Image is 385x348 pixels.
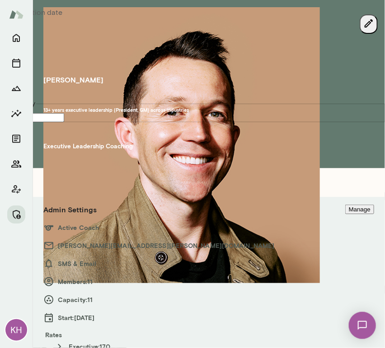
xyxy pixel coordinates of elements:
[43,330,374,339] h6: Rates
[7,206,25,224] button: Manage
[43,258,374,269] h6: SMS & Email
[43,135,378,151] h5: Executive Leadership Coaching
[7,54,25,72] button: Sessions
[9,6,23,23] img: Mento
[43,7,320,283] img: David Mitchell
[43,240,374,251] h6: [PERSON_NAME][EMAIL_ADDRESS][PERSON_NAME][DOMAIN_NAME]
[7,180,25,198] button: Client app
[7,79,25,97] button: Growth Plan
[7,29,25,47] button: Home
[7,155,25,173] button: Members
[7,130,25,148] button: Documents
[43,74,103,85] h4: [PERSON_NAME]
[43,204,97,215] h6: Admin Settings
[7,105,25,123] button: Insights
[43,276,374,287] h6: Members: 11
[43,294,374,305] h6: Capacity: 11
[43,312,374,323] h6: Start: [DATE]
[43,222,374,233] h6: Active Coach
[5,319,27,341] div: KH
[345,205,374,214] button: Manage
